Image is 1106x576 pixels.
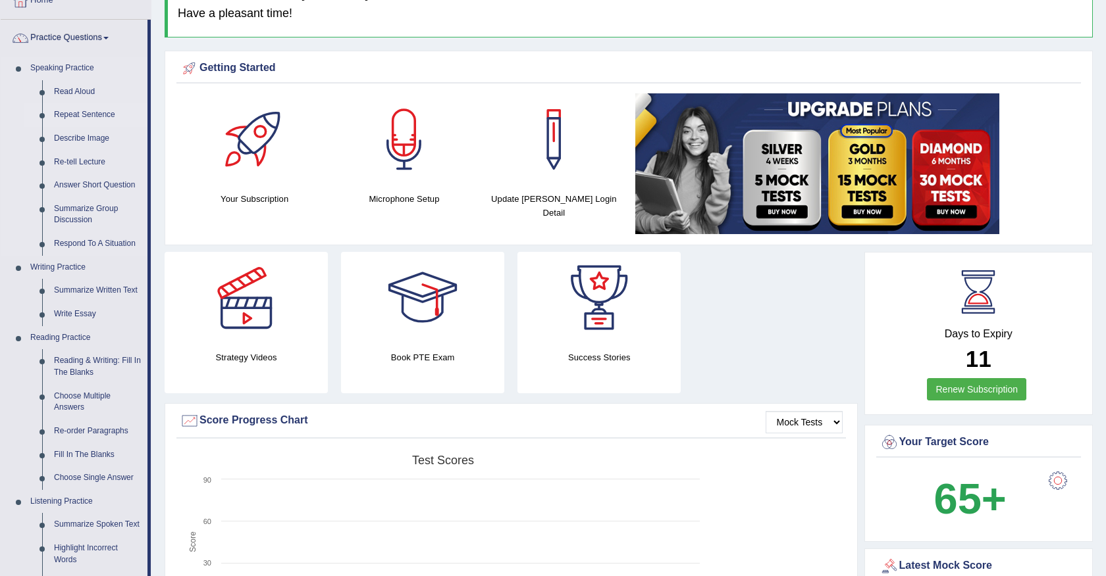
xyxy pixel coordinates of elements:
[48,302,147,326] a: Write Essay
[203,476,211,484] text: 90
[48,279,147,302] a: Summarize Written Text
[203,517,211,525] text: 60
[24,326,147,350] a: Reading Practice
[48,80,147,104] a: Read Aloud
[517,350,681,364] h4: Success Stories
[48,443,147,467] a: Fill In The Blanks
[24,490,147,514] a: Listening Practice
[635,93,999,234] img: small5.jpg
[48,513,147,537] a: Summarize Spoken Text
[934,475,1007,523] b: 65+
[186,192,323,206] h4: Your Subscription
[412,454,474,467] tspan: Test scores
[178,7,1082,20] h4: Have a pleasant time!
[48,349,147,384] a: Reading & Writing: Fill In The Blanks
[48,466,147,490] a: Choose Single Answer
[1,20,147,53] a: Practice Questions
[48,127,147,151] a: Describe Image
[48,537,147,571] a: Highlight Incorrect Words
[180,411,843,431] div: Score Progress Chart
[188,531,197,552] tspan: Score
[48,103,147,127] a: Repeat Sentence
[48,151,147,174] a: Re-tell Lecture
[24,57,147,80] a: Speaking Practice
[24,256,147,279] a: Writing Practice
[966,346,991,372] b: 11
[203,559,211,567] text: 30
[336,192,472,206] h4: Microphone Setup
[48,197,147,232] a: Summarize Group Discussion
[165,350,328,364] h4: Strategy Videos
[48,385,147,420] a: Choose Multiple Answers
[927,378,1026,400] a: Renew Subscription
[48,232,147,256] a: Respond To A Situation
[880,328,1078,340] h4: Days to Expiry
[880,556,1078,576] div: Latest Mock Score
[880,433,1078,452] div: Your Target Score
[48,174,147,197] a: Answer Short Question
[180,59,1078,78] div: Getting Started
[341,350,504,364] h4: Book PTE Exam
[486,192,622,220] h4: Update [PERSON_NAME] Login Detail
[48,420,147,443] a: Re-order Paragraphs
